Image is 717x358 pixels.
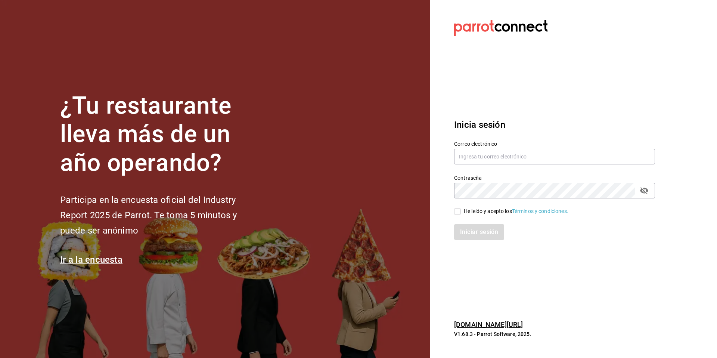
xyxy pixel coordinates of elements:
[60,192,262,238] h2: Participa en la encuesta oficial del Industry Report 2025 de Parrot. Te toma 5 minutos y puede se...
[638,184,651,197] button: passwordField
[454,118,655,132] h3: Inicia sesión
[454,175,655,180] label: Contraseña
[60,92,262,178] h1: ¿Tu restaurante lleva más de un año operando?
[454,330,655,338] p: V1.68.3 - Parrot Software, 2025.
[454,141,655,146] label: Correo electrónico
[512,208,568,214] a: Términos y condiciones.
[60,254,122,265] a: Ir a la encuesta
[454,149,655,164] input: Ingresa tu correo electrónico
[454,321,523,328] a: [DOMAIN_NAME][URL]
[464,207,568,215] div: He leído y acepto los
